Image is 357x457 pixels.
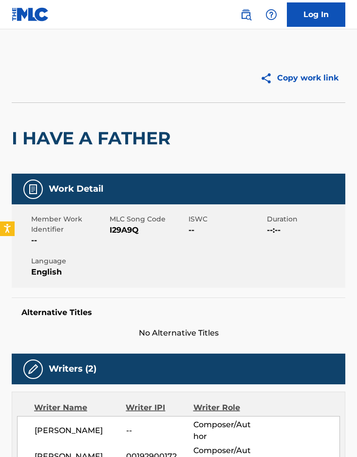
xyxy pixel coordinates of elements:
span: I29A9Q [110,224,186,236]
span: Duration [267,214,343,224]
span: No Alternative Titles [12,327,345,339]
span: -- [126,425,193,437]
span: [PERSON_NAME] [35,425,126,437]
span: --:-- [267,224,343,236]
span: Composer/Author [193,419,254,442]
div: Writer Role [193,402,255,414]
span: Language [31,256,107,266]
button: Copy work link [253,66,345,90]
img: MLC Logo [12,7,49,21]
span: -- [188,224,264,236]
iframe: Chat Widget [308,410,357,457]
h2: I HAVE A FATHER [12,127,175,149]
a: Log In [287,2,345,27]
span: ISWC [188,214,264,224]
img: help [265,9,277,20]
img: search [240,9,252,20]
h5: Writers (2) [49,363,96,375]
span: Member Work Identifier [31,214,107,235]
a: Public Search [236,5,256,24]
span: English [31,266,107,278]
img: Work Detail [27,183,39,195]
h5: Alternative Titles [21,308,336,318]
div: Writer IPI [126,402,193,414]
div: Help [262,5,281,24]
div: Writer Name [34,402,126,414]
span: MLC Song Code [110,214,186,224]
img: Writers [27,363,39,375]
img: Copy work link [260,72,277,84]
h5: Work Detail [49,183,103,195]
span: -- [31,235,107,246]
